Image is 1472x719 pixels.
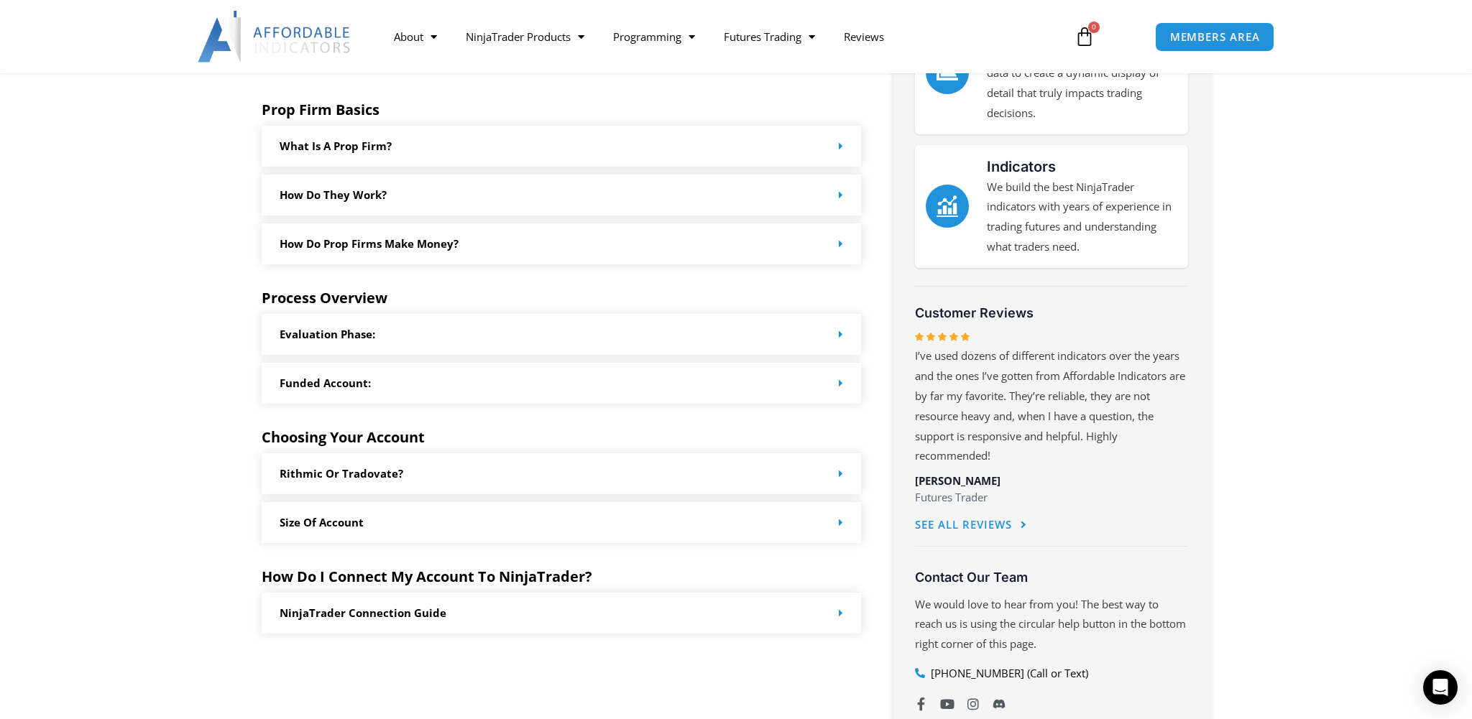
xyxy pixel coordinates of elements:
[262,289,861,307] h5: Process Overview
[280,515,364,529] a: Size of Account
[915,305,1188,321] h3: Customer Reviews
[927,664,1088,684] span: [PHONE_NUMBER] (Call or Text)
[1170,32,1260,42] span: MEMBERS AREA
[262,502,861,543] div: Size of Account
[915,595,1188,655] p: We would love to hear from you! The best way to reach us is using the circular help button in the...
[987,158,1056,175] a: Indicators
[379,20,451,53] a: About
[1053,16,1116,57] a: 0
[198,11,352,62] img: LogoAI | Affordable Indicators – NinjaTrader
[1088,22,1100,33] span: 0
[915,519,1012,530] span: See All Reviews
[915,488,1188,508] p: Futures Trader
[262,101,861,119] h5: Prop Firm Basics
[709,20,829,53] a: Futures Trading
[262,126,861,167] div: What is a prop firm?
[280,466,403,481] a: Rithmic or Tradovate?
[1423,670,1458,705] div: Open Intercom Messenger
[379,20,1058,53] nav: Menu
[599,20,709,53] a: Programming
[915,346,1188,466] p: I’ve used dozens of different indicators over the years and the ones I’ve gotten from Affordable ...
[262,363,861,404] div: Funded Account:
[987,177,1177,257] p: We build the best NinjaTrader indicators with years of experience in trading futures and understa...
[262,568,861,585] h5: How Do I Connect My Account To NinjaTrader?
[451,20,599,53] a: NinjaTrader Products
[262,429,861,446] h5: Choosing Your Account
[262,314,861,355] div: Evaluation Phase:
[280,376,371,390] a: Funded Account:
[280,606,446,620] a: NinjaTrader Connection Guide
[915,509,1027,542] a: See All Reviews
[280,327,375,341] a: Evaluation Phase:
[926,185,969,228] a: Indicators
[262,593,861,634] div: NinjaTrader Connection Guide
[1155,22,1275,52] a: MEMBERS AREA
[262,175,861,215] div: How Do they work?
[262,223,861,264] div: How do Prop Firms make money?
[280,236,459,251] a: How do Prop Firms make money?
[262,453,861,494] div: Rithmic or Tradovate?
[915,569,1188,585] h3: Contact Our Team
[280,187,387,202] a: How Do they work?
[915,473,1000,488] span: [PERSON_NAME]
[829,20,898,53] a: Reviews
[280,139,392,153] a: What is a prop firm?
[987,43,1177,123] p: The Impact Order Flow analyzes tick data to create a dynamic display of detail that truly impacts...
